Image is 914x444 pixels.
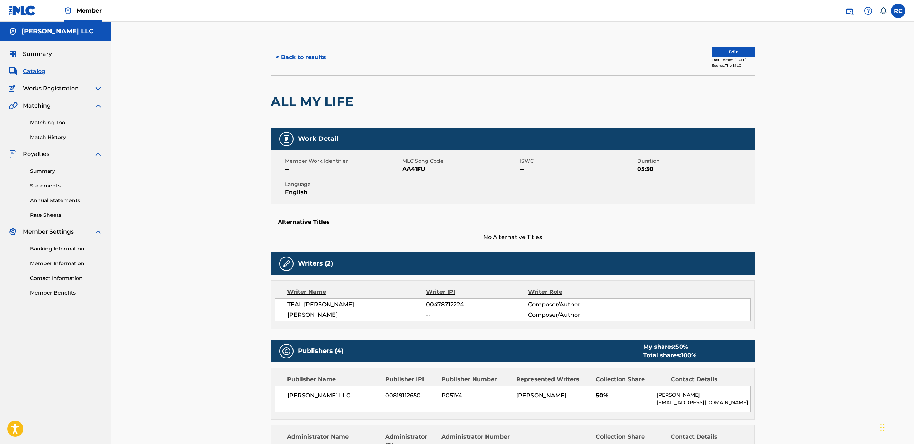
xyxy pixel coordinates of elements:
img: Publishers [282,347,291,355]
a: Public Search [842,4,857,18]
div: Writer IPI [426,288,528,296]
span: P051Y4 [441,391,511,400]
span: Language [285,181,401,188]
img: Accounts [9,27,17,36]
img: Work Detail [282,135,291,143]
span: 100 % [681,352,696,359]
img: Works Registration [9,84,18,93]
span: [PERSON_NAME] [516,392,566,399]
a: CatalogCatalog [9,67,45,76]
span: -- [520,165,635,173]
span: 00819112650 [385,391,436,400]
span: 50% [596,391,651,400]
span: No Alternative Titles [271,233,755,242]
span: Summary [23,50,52,58]
img: expand [94,101,102,110]
a: Member Information [30,260,102,267]
div: Notifications [880,7,887,14]
p: [EMAIL_ADDRESS][DOMAIN_NAME] [657,399,750,406]
span: English [285,188,401,197]
span: ISWC [520,157,635,165]
h5: Writers (2) [298,259,333,268]
h5: Alternative Titles [278,219,748,226]
div: Represented Writers [516,375,590,384]
a: Banking Information [30,245,102,253]
h5: Work Detail [298,135,338,143]
h2: ALL MY LIFE [271,94,357,110]
span: -- [285,165,401,173]
div: Publisher Number [441,375,511,384]
span: Works Registration [23,84,79,93]
img: expand [94,84,102,93]
img: Royalties [9,150,17,158]
p: [PERSON_NAME] [657,391,750,399]
span: Catalog [23,67,45,76]
a: Member Benefits [30,289,102,297]
a: Matching Tool [30,119,102,126]
span: Member Work Identifier [285,157,401,165]
img: Summary [9,50,17,58]
img: Writers [282,259,291,268]
img: search [845,6,854,15]
div: Total shares: [643,351,696,360]
div: Collection Share [596,375,665,384]
div: My shares: [643,343,696,351]
div: Contact Details [671,375,740,384]
h5: RYAN CARAVEO LLC [21,27,93,35]
div: Publisher Name [287,375,380,384]
span: Royalties [23,150,49,158]
div: Drag [880,417,885,438]
span: [PERSON_NAME] LLC [287,391,380,400]
img: Member Settings [9,228,17,236]
img: expand [94,150,102,158]
img: Matching [9,101,18,110]
iframe: Chat Widget [878,410,914,444]
div: Last Edited: [DATE] [712,57,755,63]
span: AA41FU [402,165,518,173]
span: Composer/Author [528,300,621,309]
span: Matching [23,101,51,110]
img: Top Rightsholder [64,6,72,15]
span: TEAL [PERSON_NAME] [287,300,426,309]
span: [PERSON_NAME] [287,311,426,319]
img: expand [94,228,102,236]
button: Edit [712,47,755,57]
div: Publisher IPI [385,375,436,384]
div: User Menu [891,4,905,18]
div: Help [861,4,875,18]
img: MLC Logo [9,5,36,16]
div: Source: The MLC [712,63,755,68]
span: Member [77,6,102,15]
a: Rate Sheets [30,211,102,219]
a: Annual Statements [30,197,102,204]
span: MLC Song Code [402,157,518,165]
span: 50 % [676,343,688,350]
iframe: Resource Center [894,309,914,367]
div: Writer Role [528,288,621,296]
span: Duration [637,157,753,165]
a: Statements [30,182,102,190]
img: Catalog [9,67,17,76]
a: Match History [30,134,102,141]
a: SummarySummary [9,50,52,58]
span: -- [426,311,528,319]
span: 05:30 [637,165,753,173]
span: Composer/Author [528,311,621,319]
a: Contact Information [30,274,102,282]
button: < Back to results [271,48,331,66]
img: help [864,6,872,15]
span: 00478712224 [426,300,528,309]
h5: Publishers (4) [298,347,343,355]
a: Summary [30,167,102,175]
span: Member Settings [23,228,74,236]
div: Writer Name [287,288,426,296]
